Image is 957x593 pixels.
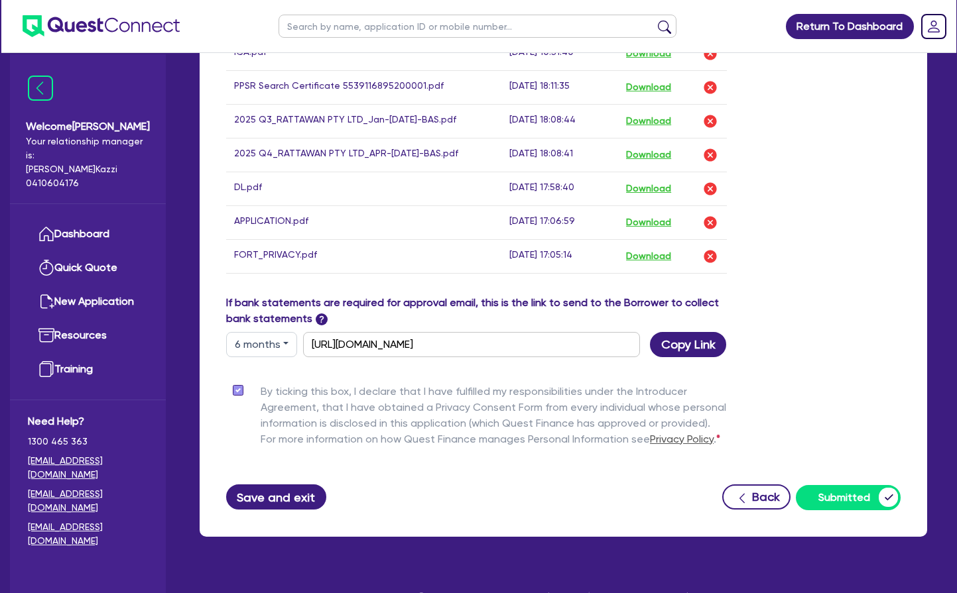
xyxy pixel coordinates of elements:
[23,15,180,37] img: quest-connect-logo-blue
[226,295,727,327] label: If bank statements are required for approval email, this is the link to send to the Borrower to c...
[501,138,617,172] td: [DATE] 18:08:41
[28,251,148,285] a: Quick Quote
[26,135,150,190] span: Your relationship manager is: [PERSON_NAME] Kazzi 0410604176
[501,70,617,104] td: [DATE] 18:11:35
[28,217,148,251] a: Dashboard
[316,313,328,325] span: ?
[226,104,501,138] td: 2025 Q3_RATTAWAN PTY LTD_Jan-[DATE]-BAS.pdf
[226,172,501,205] td: DL.pdf
[501,205,617,239] td: [DATE] 17:06:59
[625,180,672,197] button: Download
[625,248,672,265] button: Download
[38,327,54,343] img: resources
[28,487,148,515] a: [EMAIL_ADDRESS][DOMAIN_NAME]
[625,146,672,164] button: Download
[28,76,53,101] img: icon-menu-close
[226,36,501,70] td: ICA.pdf
[702,147,718,163] img: delete-icon
[625,79,672,96] button: Download
[702,46,718,62] img: delete-icon
[28,352,148,386] a: Training
[28,285,148,319] a: New Application
[650,332,726,357] button: Copy Link
[38,361,54,377] img: training
[38,260,54,276] img: quick-quote
[722,484,791,510] button: Back
[226,332,297,357] button: Dropdown toggle
[501,36,617,70] td: [DATE] 10:51:40
[625,113,672,130] button: Download
[786,14,914,39] a: Return To Dashboard
[28,413,148,429] span: Need Help?
[650,433,714,445] a: Privacy Policy
[226,239,501,273] td: FORT_PRIVACY.pdf
[226,205,501,239] td: APPLICATION.pdf
[625,45,672,62] button: Download
[702,113,718,129] img: delete-icon
[226,484,326,510] button: Save and exit
[226,138,501,172] td: 2025 Q4_RATTAWAN PTY LTD_APR-[DATE]-BAS.pdf
[28,454,148,482] a: [EMAIL_ADDRESS][DOMAIN_NAME]
[28,520,148,548] a: [EMAIL_ADDRESS][DOMAIN_NAME]
[38,294,54,309] img: new-application
[501,239,617,273] td: [DATE] 17:05:14
[625,214,672,231] button: Download
[28,435,148,449] span: 1300 465 363
[28,319,148,352] a: Resources
[226,70,501,104] td: PPSR Search Certificate 5539116895200001.pdf
[702,80,718,95] img: delete-icon
[702,215,718,231] img: delete-icon
[279,15,676,38] input: Search by name, application ID or mobile number...
[702,248,718,264] img: delete-icon
[261,384,727,453] label: By ticking this box, I declare that I have fulfilled my responsibilities under the Introducer Agr...
[501,104,617,138] td: [DATE] 18:08:44
[501,172,617,205] td: [DATE] 17:58:40
[26,119,150,135] span: Welcome [PERSON_NAME]
[917,9,951,44] a: Dropdown toggle
[796,485,901,510] button: Submitted
[702,181,718,197] img: delete-icon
